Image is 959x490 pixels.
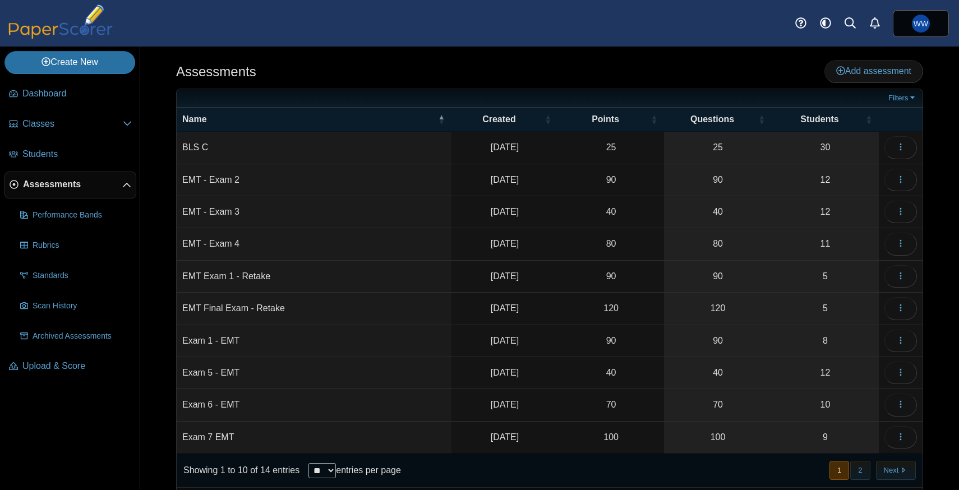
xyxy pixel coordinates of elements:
span: Name : Activate to invert sorting [438,108,445,131]
a: William Whitney [893,10,949,37]
a: Rubrics [16,232,136,259]
span: Classes [22,118,123,130]
a: PaperScorer [4,31,117,40]
a: Classes [4,111,136,138]
td: Exam 6 - EMT [177,389,451,421]
td: EMT Exam 1 - Retake [177,261,451,293]
td: Exam 7 EMT [177,422,451,454]
a: 12 [772,357,879,389]
a: 5 [772,293,879,324]
td: EMT - Exam 3 [177,196,451,228]
a: Filters [886,93,920,104]
span: Students : Activate to sort [865,108,872,131]
a: Standards [16,262,136,289]
time: Jun 23, 2025 at 2:25 PM [491,368,519,377]
span: Points [592,114,619,124]
span: Dashboard [22,87,132,100]
a: 12 [772,196,879,228]
span: William Whitney [912,15,930,33]
time: Apr 18, 2025 at 12:07 PM [491,142,519,152]
td: Exam 5 - EMT [177,357,451,389]
a: Archived Assessments [16,323,136,350]
span: Rubrics [33,240,132,251]
td: 25 [558,132,664,164]
time: Jul 2, 2025 at 6:37 PM [491,400,519,409]
a: 100 [664,422,772,453]
div: Showing 1 to 10 of 14 entries [177,454,299,487]
a: 12 [772,164,879,196]
button: Next [876,461,916,479]
td: 70 [558,389,664,421]
a: 120 [664,293,772,324]
a: Dashboard [4,81,136,108]
td: 100 [558,422,664,454]
td: EMT Final Exam - Retake [177,293,451,325]
button: 2 [850,461,870,479]
time: Jun 13, 2025 at 11:15 PM [491,239,519,248]
a: Performance Bands [16,202,136,229]
a: Alerts [863,11,887,36]
time: May 25, 2025 at 9:59 PM [491,175,519,184]
button: 1 [829,461,849,479]
td: 40 [558,196,664,228]
a: 80 [664,228,772,260]
a: 90 [664,164,772,196]
span: Upload & Score [22,360,132,372]
time: Jul 12, 2025 at 2:00 PM [491,336,519,345]
span: Points : Activate to sort [651,108,657,131]
a: 8 [772,325,879,357]
a: Create New [4,51,135,73]
a: 90 [664,261,772,292]
td: 40 [558,357,664,389]
span: William Whitney [914,20,928,27]
td: 120 [558,293,664,325]
time: May 30, 2025 at 5:00 PM [491,303,519,313]
nav: pagination [828,461,916,479]
td: BLS C [177,132,451,164]
img: PaperScorer [4,4,117,39]
td: 80 [558,228,664,260]
a: Students [4,141,136,168]
span: Name [182,114,207,124]
span: Questions : Activate to sort [758,108,765,131]
span: Students [800,114,838,124]
span: Created : Activate to sort [545,108,551,131]
h1: Assessments [176,62,256,81]
a: Scan History [16,293,136,320]
a: 9 [772,422,879,453]
td: 90 [558,261,664,293]
label: entries per page [336,465,401,475]
span: Students [22,148,132,160]
a: 10 [772,389,879,420]
span: Assessments [23,178,122,191]
a: Assessments [4,172,136,198]
span: Created [482,114,516,124]
td: EMT - Exam 4 [177,228,451,260]
a: 30 [772,132,879,163]
time: May 31, 2025 at 10:05 PM [491,207,519,216]
a: 5 [772,261,879,292]
span: Scan History [33,301,132,312]
a: 90 [664,325,772,357]
span: Archived Assessments [33,331,132,342]
a: 11 [772,228,879,260]
span: Add assessment [836,66,911,76]
a: 40 [664,357,772,389]
a: Upload & Score [4,353,136,380]
span: Questions [690,114,734,124]
td: 90 [558,164,664,196]
span: Standards [33,270,132,281]
time: Jul 15, 2025 at 2:07 PM [491,271,519,281]
td: Exam 1 - EMT [177,325,451,357]
td: 90 [558,325,664,357]
a: 70 [664,389,772,420]
a: 25 [664,132,772,163]
a: Add assessment [824,60,923,82]
time: Jul 7, 2025 at 11:54 PM [491,432,519,442]
a: 40 [664,196,772,228]
td: EMT - Exam 2 [177,164,451,196]
span: Performance Bands [33,210,132,221]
